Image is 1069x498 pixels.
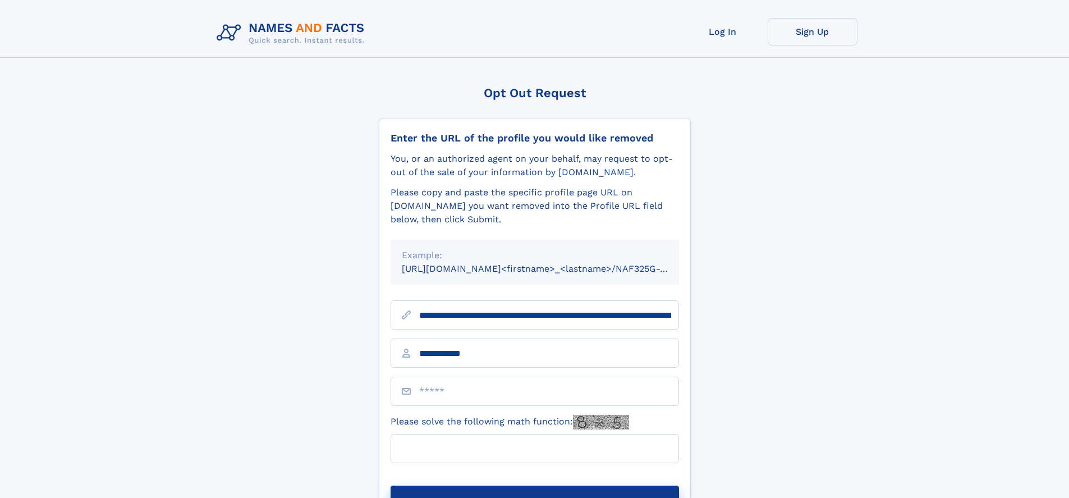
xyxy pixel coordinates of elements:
a: Sign Up [768,18,857,45]
div: Please copy and paste the specific profile page URL on [DOMAIN_NAME] you want removed into the Pr... [391,186,679,226]
div: Example: [402,249,668,262]
div: Opt Out Request [379,86,691,100]
div: You, or an authorized agent on your behalf, may request to opt-out of the sale of your informatio... [391,152,679,179]
div: Enter the URL of the profile you would like removed [391,132,679,144]
a: Log In [678,18,768,45]
label: Please solve the following math function: [391,415,629,430]
small: [URL][DOMAIN_NAME]<firstname>_<lastname>/NAF325G-xxxxxxxx [402,263,700,274]
img: Logo Names and Facts [212,18,374,48]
